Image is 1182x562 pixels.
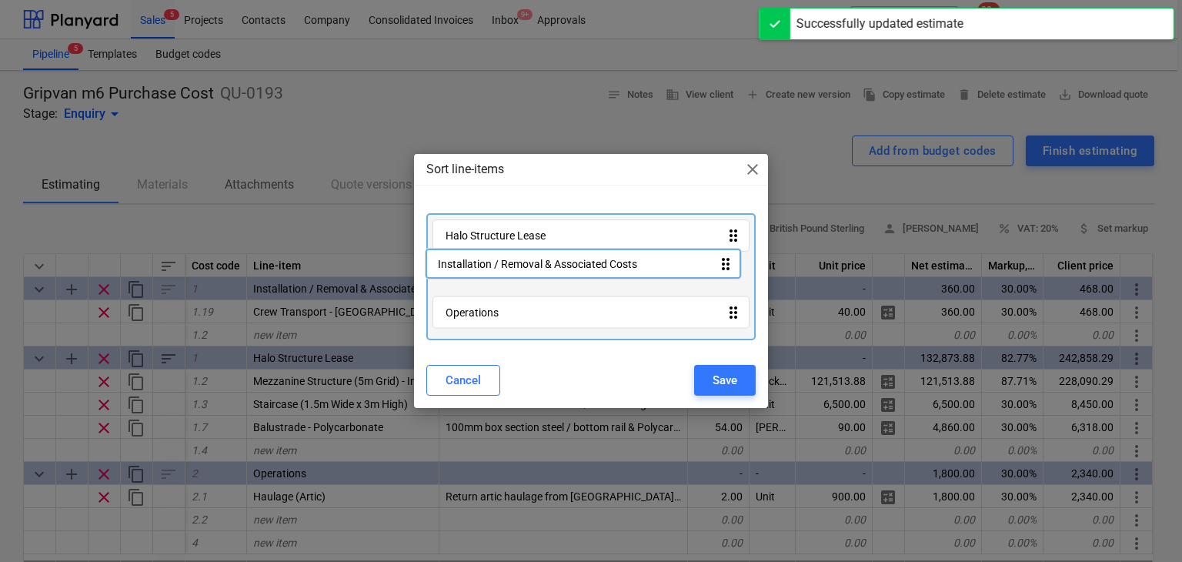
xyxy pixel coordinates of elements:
[743,160,762,179] span: close
[796,15,963,33] div: Successfully updated estimate
[446,370,481,390] div: Cancel
[1105,488,1182,562] iframe: Chat Widget
[713,370,737,390] div: Save
[426,365,500,396] button: Cancel
[694,365,756,396] button: Save
[426,160,504,179] p: Sort line-items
